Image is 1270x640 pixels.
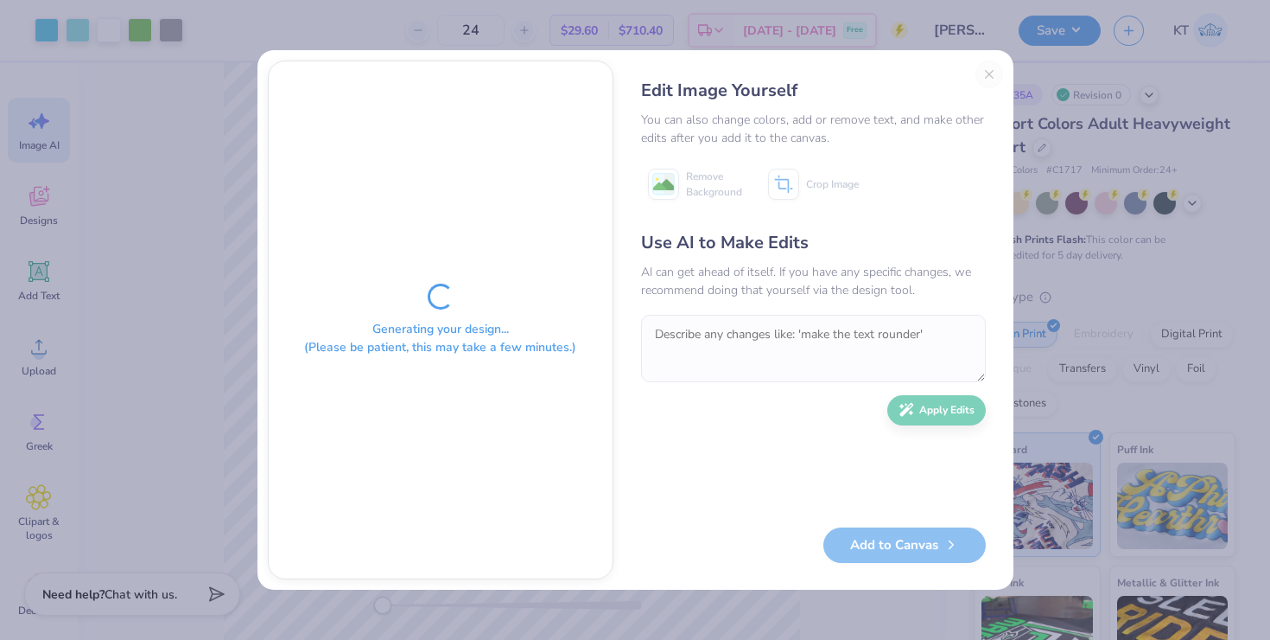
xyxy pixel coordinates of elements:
[304,320,576,356] div: Generating your design... (Please be patient, this may take a few minutes.)
[641,78,986,104] div: Edit Image Yourself
[641,111,986,147] div: You can also change colors, add or remove text, and make other edits after you add it to the canvas.
[641,263,986,299] div: AI can get ahead of itself. If you have any specific changes, we recommend doing that yourself vi...
[686,169,742,200] span: Remove Background
[761,163,869,206] button: Crop Image
[806,176,859,192] span: Crop Image
[641,230,986,256] div: Use AI to Make Edits
[641,163,749,206] button: Remove Background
